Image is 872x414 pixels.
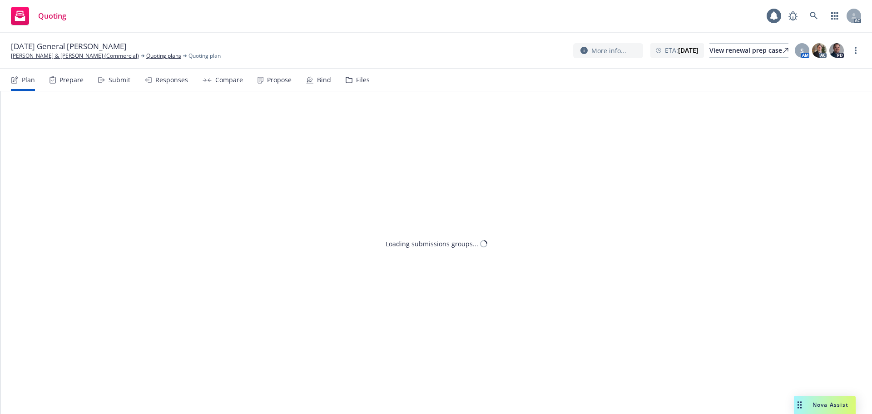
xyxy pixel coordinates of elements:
[22,76,35,84] div: Plan
[317,76,331,84] div: Bind
[215,76,243,84] div: Compare
[665,45,699,55] span: ETA :
[11,41,127,52] span: [DATE] General [PERSON_NAME]
[573,43,643,58] button: More info...
[829,43,844,58] img: photo
[678,46,699,55] strong: [DATE]
[267,76,292,84] div: Propose
[709,44,788,57] div: View renewal prep case
[805,7,823,25] a: Search
[7,3,70,29] a: Quoting
[386,239,478,249] div: Loading submissions groups...
[800,46,804,55] span: S
[59,76,84,84] div: Prepare
[356,76,370,84] div: Files
[813,401,848,409] span: Nova Assist
[188,52,221,60] span: Quoting plan
[709,43,788,58] a: View renewal prep case
[38,12,66,20] span: Quoting
[812,43,827,58] img: photo
[591,46,626,55] span: More info...
[109,76,130,84] div: Submit
[784,7,802,25] a: Report a Bug
[826,7,844,25] a: Switch app
[850,45,861,56] a: more
[794,396,805,414] div: Drag to move
[794,396,856,414] button: Nova Assist
[155,76,188,84] div: Responses
[11,52,139,60] a: [PERSON_NAME] & [PERSON_NAME] (Commercial)
[146,52,181,60] a: Quoting plans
